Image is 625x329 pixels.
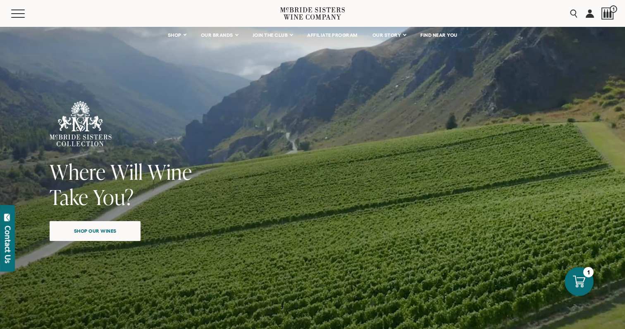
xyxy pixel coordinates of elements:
[420,32,458,38] span: FIND NEAR YOU
[415,27,463,43] a: FIND NEAR YOU
[148,157,192,186] span: Wine
[196,27,243,43] a: OUR BRANDS
[302,27,363,43] a: AFFILIATE PROGRAM
[253,32,288,38] span: JOIN THE CLUB
[110,157,143,186] span: Will
[247,27,298,43] a: JOIN THE CLUB
[168,32,182,38] span: SHOP
[372,32,401,38] span: OUR STORY
[201,32,233,38] span: OUR BRANDS
[50,221,141,241] a: Shop our wines
[11,10,41,18] button: Mobile Menu Trigger
[50,157,106,186] span: Where
[610,5,617,13] span: 1
[50,183,88,211] span: Take
[367,27,411,43] a: OUR STORY
[162,27,191,43] a: SHOP
[307,32,358,38] span: AFFILIATE PROGRAM
[4,226,12,263] div: Contact Us
[60,223,131,239] span: Shop our wines
[93,183,134,211] span: You?
[583,267,594,277] div: 1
